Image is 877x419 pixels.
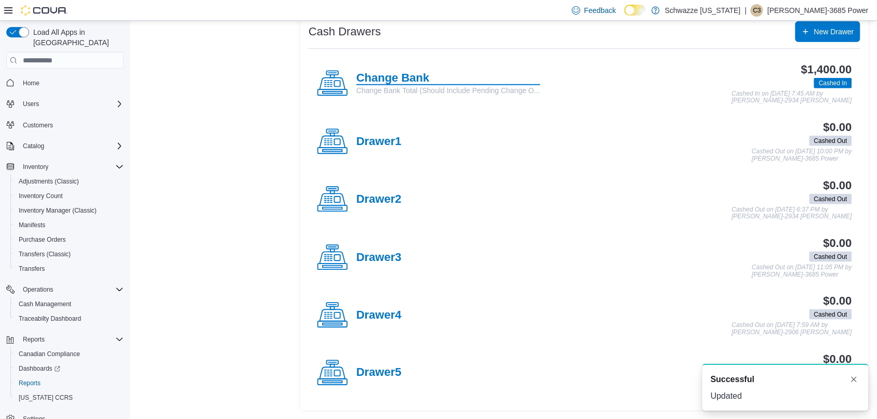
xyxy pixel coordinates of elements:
a: Dashboards [10,361,128,376]
h3: $0.00 [823,179,852,192]
span: Inventory [23,163,48,171]
button: Operations [2,282,128,297]
span: Transfers (Classic) [15,248,124,260]
button: Catalog [19,140,48,152]
span: Operations [23,285,54,294]
span: Inventory Manager (Classic) [19,206,97,215]
span: Inventory Count [15,190,124,202]
button: Operations [19,283,58,296]
h3: Cash Drawers [309,25,381,38]
a: Dashboards [15,362,64,375]
p: Schwazze [US_STATE] [665,4,741,17]
span: Reports [23,335,45,344]
button: Inventory Count [10,189,128,203]
span: Transfers [15,263,124,275]
span: Successful [711,373,754,386]
button: Home [2,75,128,90]
span: Home [19,76,124,89]
a: Home [19,77,44,89]
a: Transfers [15,263,49,275]
span: Canadian Compliance [15,348,124,360]
a: Manifests [15,219,49,231]
span: [US_STATE] CCRS [19,394,73,402]
span: Cash Management [15,298,124,310]
span: Washington CCRS [15,391,124,404]
span: Users [19,98,124,110]
h3: $0.00 [823,295,852,307]
a: Traceabilty Dashboard [15,312,85,325]
p: Cashed In on [DATE] 7:45 AM by [PERSON_NAME]-2934 [PERSON_NAME] [732,90,852,104]
span: Purchase Orders [15,233,124,246]
span: Traceabilty Dashboard [15,312,124,325]
button: Manifests [10,218,128,232]
button: Reports [19,333,49,346]
button: Adjustments (Classic) [10,174,128,189]
span: Cashed In [814,78,852,88]
button: Canadian Compliance [10,347,128,361]
a: [US_STATE] CCRS [15,391,77,404]
p: Cashed Out on [DATE] 6:37 PM by [PERSON_NAME]-2934 [PERSON_NAME] [732,206,852,220]
span: Cashed Out [814,310,847,319]
h3: $0.00 [823,353,852,365]
button: Customers [2,117,128,133]
span: Cashed Out [814,136,847,146]
button: Dismiss toast [848,373,860,386]
span: Adjustments (Classic) [15,175,124,188]
a: Purchase Orders [15,233,70,246]
span: Adjustments (Classic) [19,177,79,186]
button: Cash Management [10,297,128,311]
button: Inventory [19,161,52,173]
input: Dark Mode [624,5,646,16]
span: Traceabilty Dashboard [19,315,81,323]
p: Cashed Out on [DATE] 7:59 AM by [PERSON_NAME]-2906 [PERSON_NAME] [732,322,852,336]
span: Cashed Out [809,309,852,320]
button: Traceabilty Dashboard [10,311,128,326]
a: Customers [19,119,57,132]
span: Load All Apps in [GEOGRAPHIC_DATA] [29,27,124,48]
span: Dashboards [15,362,124,375]
span: Manifests [15,219,124,231]
p: Cashed Out on [DATE] 10:00 PM by [PERSON_NAME]-3685 Power [752,148,852,162]
span: Manifests [19,221,45,229]
button: Catalog [2,139,128,153]
div: Notification [711,373,860,386]
h4: Change Bank [356,72,540,85]
a: Inventory Manager (Classic) [15,204,101,217]
p: | [745,4,747,17]
span: Reports [19,333,124,346]
div: Cody-3685 Power [751,4,763,17]
button: [US_STATE] CCRS [10,390,128,405]
button: New Drawer [795,21,860,42]
a: Canadian Compliance [15,348,84,360]
button: Reports [2,332,128,347]
p: Cashed Out on [DATE] 11:05 PM by [PERSON_NAME]-3685 Power [752,264,852,278]
span: Inventory [19,161,124,173]
span: Customers [23,121,53,129]
span: Catalog [19,140,124,152]
a: Transfers (Classic) [15,248,75,260]
span: C3 [753,4,761,17]
button: Users [19,98,43,110]
a: Cash Management [15,298,75,310]
span: Catalog [23,142,44,150]
a: Reports [15,377,45,389]
span: Cash Management [19,300,71,308]
span: Feedback [584,5,616,16]
p: [PERSON_NAME]-3685 Power [767,4,869,17]
span: Cashed Out [814,194,847,204]
p: Change Bank Total (Should Include Pending Change O... [356,85,540,96]
button: Purchase Orders [10,232,128,247]
span: Cashed Out [814,252,847,261]
div: Updated [711,390,860,402]
span: Inventory Count [19,192,63,200]
img: Cova [21,5,68,16]
h4: Drawer1 [356,135,402,149]
button: Users [2,97,128,111]
span: Customers [19,119,124,132]
span: Cashed Out [809,194,852,204]
span: Reports [19,379,41,387]
h4: Drawer4 [356,309,402,322]
span: Transfers (Classic) [19,250,71,258]
span: Inventory Manager (Classic) [15,204,124,217]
